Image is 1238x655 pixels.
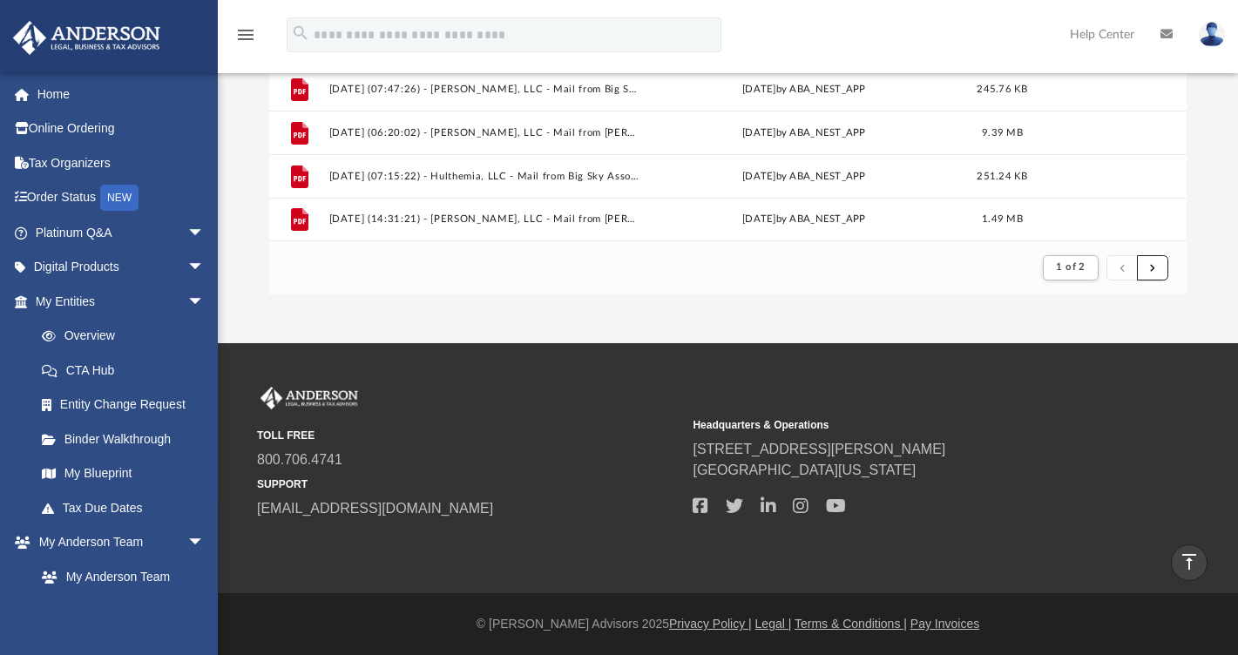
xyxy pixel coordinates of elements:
[328,127,640,138] button: [DATE] (06:20:02) - [PERSON_NAME], LLC - Mail from [PERSON_NAME].pdf
[669,617,752,631] a: Privacy Policy |
[1043,255,1098,280] button: 1 of 2
[12,77,231,111] a: Home
[648,125,960,141] div: [DATE] by ABA_NEST_APP
[12,250,231,285] a: Digital Productsarrow_drop_down
[257,452,342,467] a: 800.706.4741
[12,284,231,319] a: My Entitiesarrow_drop_down
[257,476,680,492] small: SUPPORT
[12,215,231,250] a: Platinum Q&Aarrow_drop_down
[977,84,1027,94] span: 245.76 KB
[12,180,231,216] a: Order StatusNEW
[977,172,1027,181] span: 251.24 KB
[187,215,222,251] span: arrow_drop_down
[648,213,960,228] div: [DATE] by ABA_NEST_APP
[24,559,213,594] a: My Anderson Team
[1179,551,1200,572] i: vertical_align_top
[257,387,362,409] img: Anderson Advisors Platinum Portal
[257,428,680,443] small: TOLL FREE
[648,169,960,185] div: [DATE] by ABA_NEST_APP
[187,284,222,320] span: arrow_drop_down
[24,456,222,491] a: My Blueprint
[755,617,792,631] a: Legal |
[982,215,1023,225] span: 1.49 MB
[693,463,916,477] a: [GEOGRAPHIC_DATA][US_STATE]
[1199,22,1225,47] img: User Pic
[1171,544,1208,581] a: vertical_align_top
[235,33,256,45] a: menu
[982,128,1023,138] span: 9.39 MB
[693,442,945,456] a: [STREET_ADDRESS][PERSON_NAME]
[291,24,310,43] i: search
[24,422,231,456] a: Binder Walkthrough
[12,525,222,560] a: My Anderson Teamarrow_drop_down
[257,501,493,516] a: [EMAIL_ADDRESS][DOMAIN_NAME]
[24,319,231,354] a: Overview
[910,617,979,631] a: Pay Invoices
[693,417,1116,433] small: Headquarters & Operations
[328,214,640,226] button: [DATE] (14:31:21) - [PERSON_NAME], LLC - Mail from [PERSON_NAME] Fargo Advisors.pdf
[1056,262,1085,272] span: 1 of 2
[218,615,1238,633] div: © [PERSON_NAME] Advisors 2025
[12,145,231,180] a: Tax Organizers
[24,353,231,388] a: CTA Hub
[12,111,231,146] a: Online Ordering
[328,84,640,95] button: [DATE] (07:47:26) - [PERSON_NAME], LLC - Mail from Big Sky Association.pdf
[648,82,960,98] div: [DATE] by ABA_NEST_APP
[24,490,231,525] a: Tax Due Dates
[795,617,907,631] a: Terms & Conditions |
[100,185,139,211] div: NEW
[8,21,166,55] img: Anderson Advisors Platinum Portal
[235,24,256,45] i: menu
[328,171,640,182] button: [DATE] (07:15:22) - Hulthemia, LLC - Mail from Big Sky Association.pdf
[24,594,222,629] a: Anderson System
[187,525,222,561] span: arrow_drop_down
[187,250,222,286] span: arrow_drop_down
[24,388,231,422] a: Entity Change Request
